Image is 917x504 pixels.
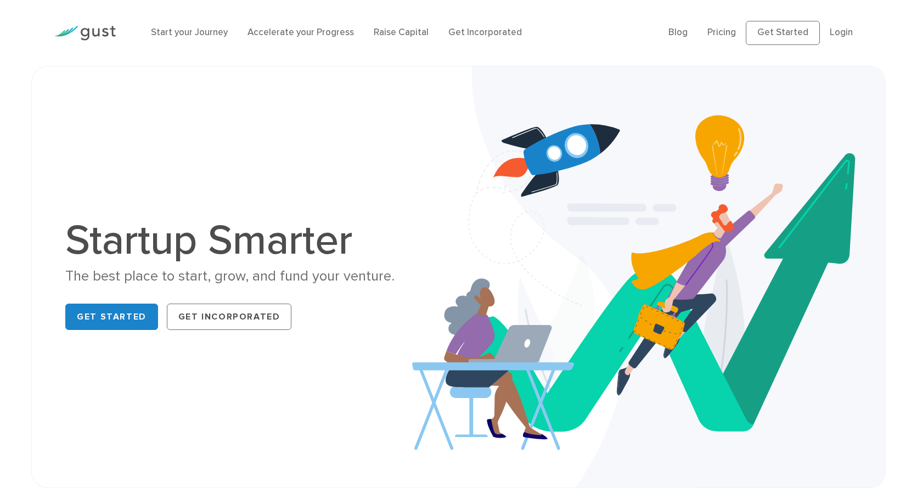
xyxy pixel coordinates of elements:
[374,27,429,38] a: Raise Capital
[247,27,354,38] a: Accelerate your Progress
[707,27,736,38] a: Pricing
[167,304,292,330] a: Get Incorporated
[65,220,444,261] h1: Startup Smarter
[65,267,444,286] div: The best place to start, grow, and fund your venture.
[65,304,158,330] a: Get Started
[412,66,886,488] img: Startup Smarter Hero
[151,27,228,38] a: Start your Journey
[746,21,820,45] a: Get Started
[448,27,522,38] a: Get Incorporated
[830,27,853,38] a: Login
[54,26,116,41] img: Gust Logo
[668,27,688,38] a: Blog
